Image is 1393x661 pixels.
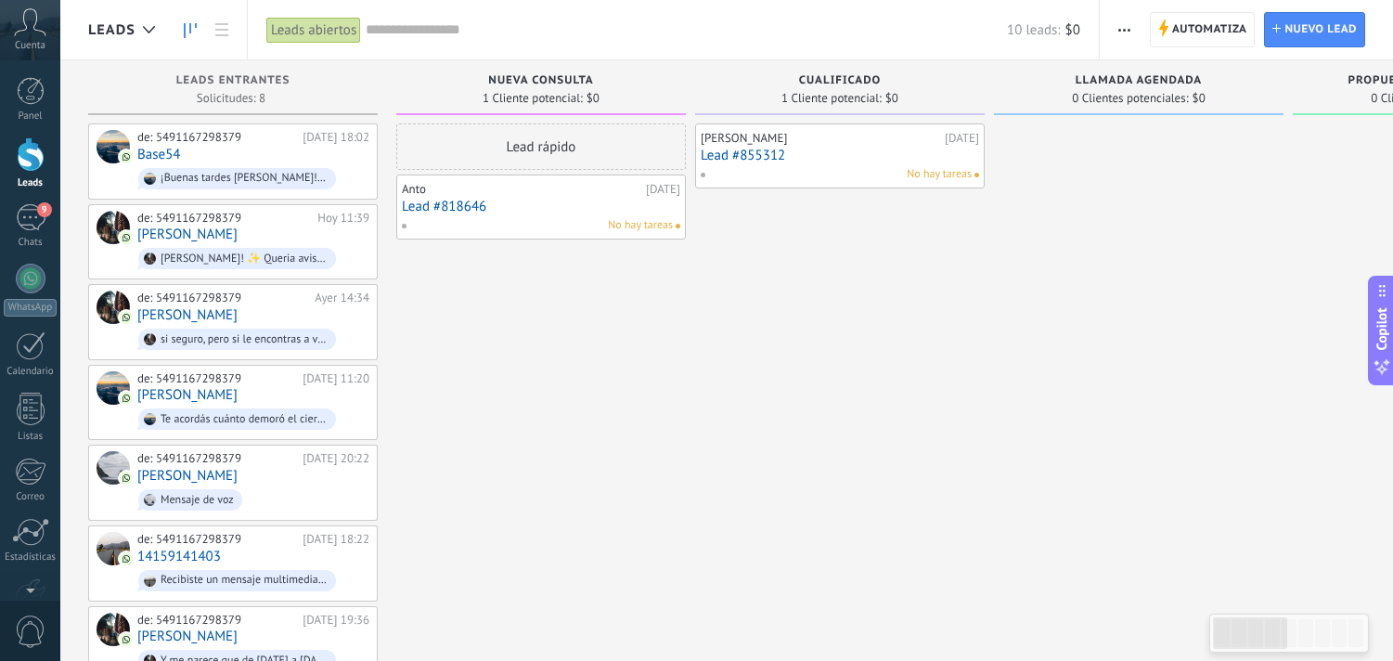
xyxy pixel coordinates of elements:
div: Ayer 14:34 [315,291,369,305]
div: Hoy 11:39 [317,211,369,226]
div: Anto [402,182,641,197]
div: de: 5491167298379 [137,291,308,305]
div: Lead rápido [396,123,686,170]
a: Leads [174,12,206,48]
span: $0 [885,93,898,104]
div: Estadísticas [4,551,58,564]
div: [DATE] [945,131,979,146]
div: Te acordás cuánto demoró el cierre de Reaseguros? [161,413,328,426]
a: Nuevo lead [1264,12,1365,47]
a: Lista [206,12,238,48]
div: Lilian [97,451,130,485]
a: Base54 [137,147,181,162]
div: Leads Entrantes [97,74,368,90]
div: [DATE] 20:22 [303,451,369,466]
a: Automatiza [1150,12,1256,47]
div: Correo [4,491,58,503]
div: German Pauer [97,371,130,405]
div: de: 5491167298379 [137,130,296,145]
div: José [97,291,130,324]
div: [PERSON_NAME]! ✨ Queria avisarte que [DATE] va a estar disponible la grabación de la Masterclass ... [161,253,328,266]
div: de: 5491167298379 [137,451,296,466]
div: [DATE] 18:22 [303,532,369,547]
a: 14159141403 [137,549,221,564]
img: com.amocrm.amocrmwa.svg [120,150,133,163]
div: Noe ETCHECHURY [97,211,130,244]
span: Automatiza [1172,13,1247,46]
img: com.amocrm.amocrmwa.svg [120,231,133,244]
span: Copilot [1373,308,1391,351]
button: Más [1111,12,1138,47]
div: Nueva consulta [406,74,677,90]
div: Base54 [97,130,130,163]
div: [DATE] 18:02 [303,130,369,145]
div: Cualificado [704,74,975,90]
span: $0 [1193,93,1206,104]
a: Lead #855312 [701,148,979,163]
span: No hay tareas [608,217,673,234]
img: com.amocrm.amocrmwa.svg [120,392,133,405]
div: Leads [4,177,58,189]
a: [PERSON_NAME] [137,227,238,242]
span: 1 Cliente potencial: [483,93,583,104]
div: [PERSON_NAME] [701,131,940,146]
span: Leads Entrantes [176,74,290,87]
span: Solicitudes: 8 [197,93,265,104]
div: [DATE] 11:20 [303,371,369,386]
div: Mensaje de voz [161,494,234,507]
div: Calendario [4,366,58,378]
span: 1 Cliente potencial: [781,93,882,104]
div: Leads abiertos [266,17,361,44]
div: Panel [4,110,58,123]
span: 0 Clientes potenciales: [1072,93,1188,104]
a: [PERSON_NAME] [137,387,238,403]
span: Llamada agendada [1076,74,1202,87]
div: 14159141403 [97,532,130,565]
span: Cualificado [799,74,882,87]
div: si seguro, pero si le encontras a vuelta haces punta [161,333,328,346]
span: Nueva consulta [488,74,593,87]
div: de: 5491167298379 [137,532,296,547]
img: com.amocrm.amocrmwa.svg [120,552,133,565]
a: [PERSON_NAME] [137,307,238,323]
div: Recibiste un mensaje multimedia (id del mensaje: 3016E042C6FED65043). Espera a que se cargue o se... [161,574,328,587]
span: No hay tareas [907,166,972,183]
span: Cuenta [15,40,45,52]
span: Nuevo lead [1284,13,1357,46]
span: $0 [1065,21,1080,39]
img: com.amocrm.amocrmwa.svg [120,311,133,324]
a: Lead #818646 [402,199,680,214]
span: Leads [88,21,135,39]
div: Llamada agendada [1003,74,1274,90]
div: Listas [4,431,58,443]
span: No hay nada asignado [676,224,680,228]
div: de: 5491167298379 [137,371,296,386]
span: No hay nada asignado [974,173,979,177]
span: $0 [587,93,600,104]
span: 10 leads: [1007,21,1060,39]
a: [PERSON_NAME] [137,468,238,484]
img: com.amocrm.amocrmwa.svg [120,472,133,485]
div: WhatsApp [4,299,57,317]
div: Chats [4,237,58,249]
div: ¡Buenas tardes [PERSON_NAME]! Te habla Mai A continuación, te voy a detallar datos *importantes* ... [161,172,328,185]
span: 9 [37,202,52,217]
div: [DATE] [646,182,680,197]
div: de: 5491167298379 [137,211,311,226]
